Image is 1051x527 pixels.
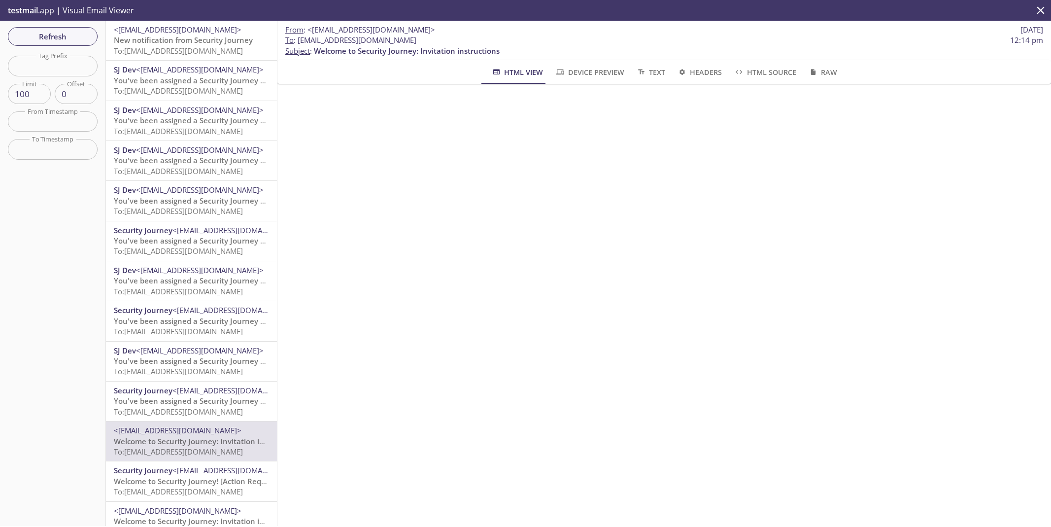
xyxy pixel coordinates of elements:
[136,346,264,355] span: <[EMAIL_ADDRESS][DOMAIN_NAME]>
[172,465,300,475] span: <[EMAIL_ADDRESS][DOMAIN_NAME]>
[114,115,344,125] span: You've been assigned a Security Journey Knowledge Assessment
[106,461,277,501] div: Security Journey<[EMAIL_ADDRESS][DOMAIN_NAME]>Welcome to Security Journey! [Action Required]To:[E...
[114,46,243,56] span: To: [EMAIL_ADDRESS][DOMAIN_NAME]
[114,145,136,155] span: SJ Dev
[114,396,344,406] span: You've been assigned a Security Journey Knowledge Assessment
[136,65,264,74] span: <[EMAIL_ADDRESS][DOMAIN_NAME]>
[114,236,344,246] span: You've been assigned a Security Journey Knowledge Assessment
[491,66,543,78] span: HTML View
[307,25,435,35] span: <[EMAIL_ADDRESS][DOMAIN_NAME]>
[114,366,243,376] span: To: [EMAIL_ADDRESS][DOMAIN_NAME]
[285,35,1043,56] p: :
[106,141,277,180] div: SJ Dev<[EMAIL_ADDRESS][DOMAIN_NAME]>You've been assigned a Security Journey Knowledge AssessmentT...
[114,65,136,74] span: SJ Dev
[106,221,277,261] div: Security Journey<[EMAIL_ADDRESS][DOMAIN_NAME]>You've been assigned a Security Journey Knowledge A...
[677,66,722,78] span: Headers
[106,61,277,100] div: SJ Dev<[EMAIL_ADDRESS][DOMAIN_NAME]>You've been assigned a Security Journey Knowledge AssessmentT...
[106,342,277,381] div: SJ Dev<[EMAIL_ADDRESS][DOMAIN_NAME]>You've been assigned a Security Journey Knowledge AssessmentT...
[16,30,90,43] span: Refresh
[114,265,136,275] span: SJ Dev
[808,66,837,78] span: Raw
[114,206,243,216] span: To: [EMAIL_ADDRESS][DOMAIN_NAME]
[114,316,344,326] span: You've been assigned a Security Journey Knowledge Assessment
[314,46,500,56] span: Welcome to Security Journey: Invitation instructions
[114,286,243,296] span: To: [EMAIL_ADDRESS][DOMAIN_NAME]
[285,25,435,35] span: :
[1010,35,1043,45] span: 12:14 pm
[114,326,243,336] span: To: [EMAIL_ADDRESS][DOMAIN_NAME]
[114,506,241,516] span: <[EMAIL_ADDRESS][DOMAIN_NAME]>
[114,75,344,85] span: You've been assigned a Security Journey Knowledge Assessment
[114,356,344,366] span: You've been assigned a Security Journey Knowledge Assessment
[106,422,277,461] div: <[EMAIL_ADDRESS][DOMAIN_NAME]>Welcome to Security Journey: Invitation instructionsTo:[EMAIL_ADDRE...
[106,21,277,60] div: <[EMAIL_ADDRESS][DOMAIN_NAME]>New notification from Security JourneyTo:[EMAIL_ADDRESS][DOMAIN_NAME]
[114,465,172,475] span: Security Journey
[114,166,243,176] span: To: [EMAIL_ADDRESS][DOMAIN_NAME]
[114,447,243,457] span: To: [EMAIL_ADDRESS][DOMAIN_NAME]
[114,35,253,45] span: New notification from Security Journey
[106,181,277,220] div: SJ Dev<[EMAIL_ADDRESS][DOMAIN_NAME]>You've been assigned a Security Journey Knowledge AssessmentT...
[114,225,172,235] span: Security Journey
[114,86,243,96] span: To: [EMAIL_ADDRESS][DOMAIN_NAME]
[114,516,300,526] span: Welcome to Security Journey: Invitation instructions
[555,66,624,78] span: Device Preview
[114,246,243,256] span: To: [EMAIL_ADDRESS][DOMAIN_NAME]
[106,301,277,341] div: Security Journey<[EMAIL_ADDRESS][DOMAIN_NAME]>You've been assigned a Security Journey Knowledge A...
[172,305,300,315] span: <[EMAIL_ADDRESS][DOMAIN_NAME]>
[1020,25,1043,35] span: [DATE]
[285,35,294,45] span: To
[8,5,38,16] span: testmail
[285,46,310,56] span: Subject
[106,382,277,421] div: Security Journey<[EMAIL_ADDRESS][DOMAIN_NAME]>You've been assigned a Security Journey Knowledge A...
[636,66,665,78] span: Text
[8,27,98,46] button: Refresh
[285,35,416,45] span: : [EMAIL_ADDRESS][DOMAIN_NAME]
[114,407,243,417] span: To: [EMAIL_ADDRESS][DOMAIN_NAME]
[114,25,241,35] span: <[EMAIL_ADDRESS][DOMAIN_NAME]>
[114,276,344,285] span: You've been assigned a Security Journey Knowledge Assessment
[114,305,172,315] span: Security Journey
[114,155,344,165] span: You've been assigned a Security Journey Knowledge Assessment
[114,386,172,395] span: Security Journey
[114,185,136,195] span: SJ Dev
[136,265,264,275] span: <[EMAIL_ADDRESS][DOMAIN_NAME]>
[136,185,264,195] span: <[EMAIL_ADDRESS][DOMAIN_NAME]>
[114,425,241,435] span: <[EMAIL_ADDRESS][DOMAIN_NAME]>
[114,105,136,115] span: SJ Dev
[114,126,243,136] span: To: [EMAIL_ADDRESS][DOMAIN_NAME]
[734,66,796,78] span: HTML Source
[136,105,264,115] span: <[EMAIL_ADDRESS][DOMAIN_NAME]>
[106,101,277,141] div: SJ Dev<[EMAIL_ADDRESS][DOMAIN_NAME]>You've been assigned a Security Journey Knowledge AssessmentT...
[114,476,282,486] span: Welcome to Security Journey! [Action Required]
[114,436,300,446] span: Welcome to Security Journey: Invitation instructions
[172,225,300,235] span: <[EMAIL_ADDRESS][DOMAIN_NAME]>
[106,261,277,301] div: SJ Dev<[EMAIL_ADDRESS][DOMAIN_NAME]>You've been assigned a Security Journey Knowledge AssessmentT...
[114,346,136,355] span: SJ Dev
[136,145,264,155] span: <[EMAIL_ADDRESS][DOMAIN_NAME]>
[172,386,300,395] span: <[EMAIL_ADDRESS][DOMAIN_NAME]>
[114,487,243,496] span: To: [EMAIL_ADDRESS][DOMAIN_NAME]
[114,196,344,206] span: You've been assigned a Security Journey Knowledge Assessment
[285,25,304,35] span: From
